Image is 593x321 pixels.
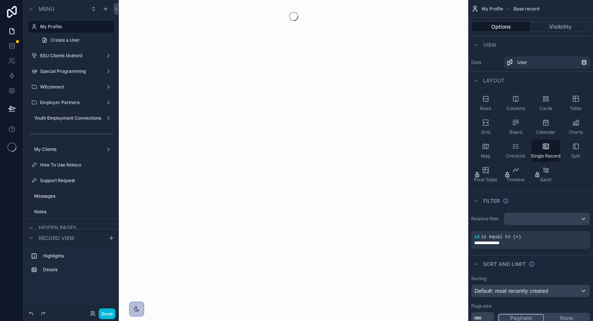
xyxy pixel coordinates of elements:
span: View [483,41,496,49]
span: Gantt [540,177,551,183]
span: User [517,59,527,65]
button: Cards [531,92,560,114]
button: Map [471,140,500,162]
label: Highlights [43,253,108,259]
span: Record view [39,234,75,242]
label: Sorting [471,276,486,282]
span: Grid [481,129,490,135]
label: ESU Clients (Admin) [40,53,100,59]
span: Filter [483,197,500,205]
span: Pivot Table [474,177,497,183]
label: Relative filter [471,216,501,222]
button: Done [99,308,115,319]
span: Table [570,106,581,111]
label: Messages [34,193,110,199]
span: Map [481,153,490,159]
span: Calendar [536,129,555,135]
button: Single Record [531,140,560,162]
label: WEconnect [40,84,100,90]
label: Data [471,59,501,65]
label: Notes [34,209,110,215]
span: Base record [514,6,539,12]
label: Support Request [40,178,110,184]
span: Board [509,129,522,135]
button: Grid [471,116,500,138]
button: Timeline [501,163,530,186]
button: Board [501,116,530,138]
span: Cards [540,106,552,111]
label: Page size [471,303,492,309]
span: is equal to (=) [481,234,521,240]
span: id [474,234,479,240]
label: Youth Employment Connections [34,115,101,121]
span: Split [571,153,580,159]
label: How To Use Noloco [40,162,110,168]
button: Checklist [501,140,530,162]
span: Charts [569,129,583,135]
span: My Profile [482,6,503,12]
span: Hidden pages [39,224,76,231]
span: Layout [483,77,504,84]
button: Calendar [531,116,560,138]
button: Table [561,92,590,114]
button: Options [471,22,531,32]
button: Split [561,140,590,162]
label: Details [43,267,108,273]
div: scrollable content [24,247,119,283]
span: Menu [39,5,54,13]
span: Rows [480,106,491,111]
span: Single Record [531,153,560,159]
button: Rows [471,92,500,114]
span: Create a User [50,37,80,43]
button: Gantt [531,163,560,186]
button: Pivot Table [471,163,500,186]
span: Timeline [506,177,525,183]
label: My Clients [34,146,100,152]
label: My Profile [40,24,110,30]
span: Default: most recently created [475,288,548,294]
a: User [504,56,590,68]
span: Columns [506,106,525,111]
label: Special Programming [40,68,100,74]
button: Default: most recently created [471,285,590,297]
button: Charts [561,116,590,138]
span: Sort And Limit [483,260,526,268]
span: Checklist [506,153,525,159]
a: Create a User [37,34,114,46]
button: Visibility [531,22,590,32]
button: Columns [501,92,530,114]
label: Employer Partners [40,100,100,106]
